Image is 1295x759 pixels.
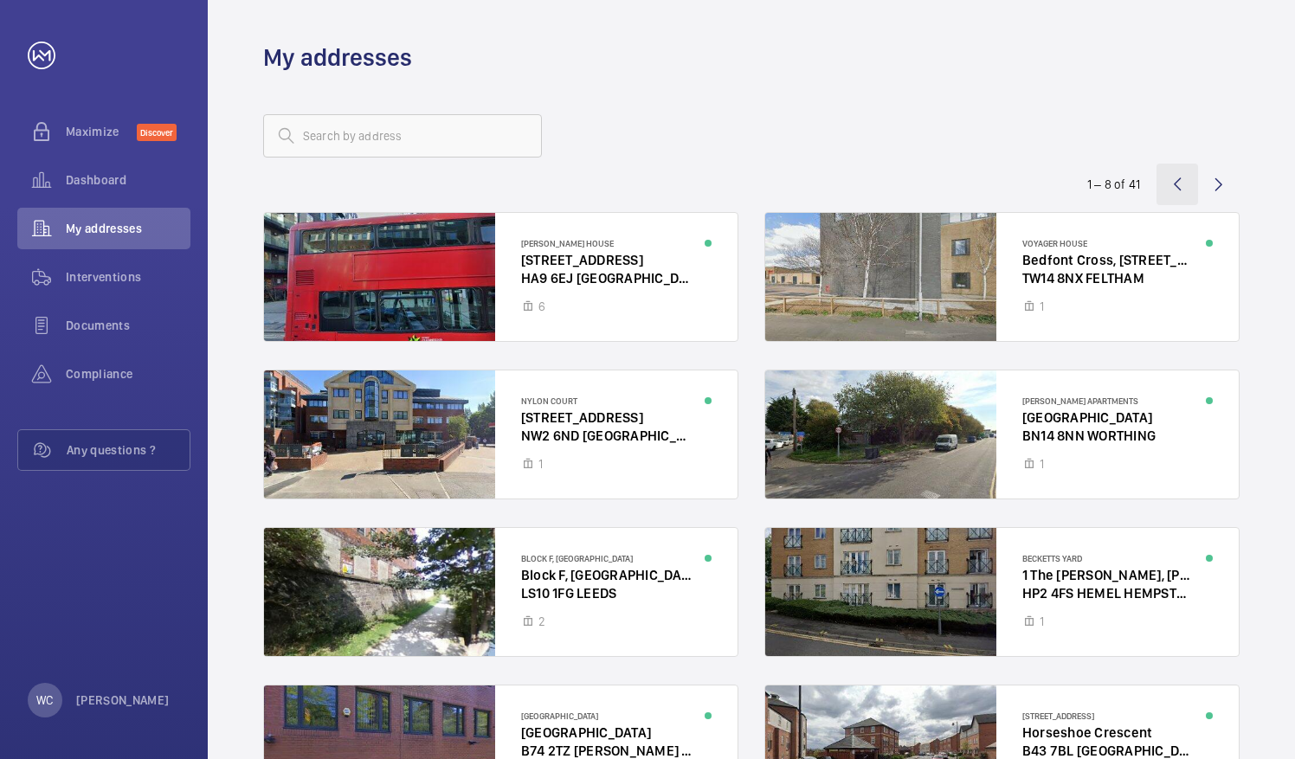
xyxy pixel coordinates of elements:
p: WC [36,691,53,709]
span: Documents [66,317,190,334]
h1: My addresses [263,42,412,74]
p: [PERSON_NAME] [76,691,170,709]
input: Search by address [263,114,542,158]
span: Discover [137,124,177,141]
span: Maximize [66,123,137,140]
span: My addresses [66,220,190,237]
span: Interventions [66,268,190,286]
span: Dashboard [66,171,190,189]
div: 1 – 8 of 41 [1087,176,1140,193]
span: Compliance [66,365,190,383]
span: Any questions ? [67,441,190,459]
